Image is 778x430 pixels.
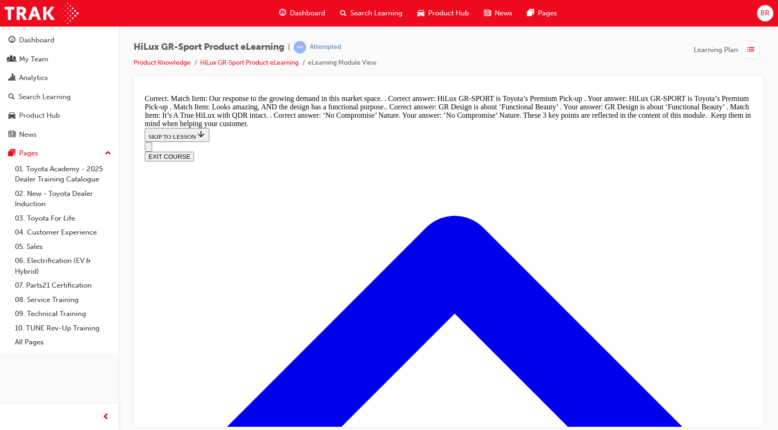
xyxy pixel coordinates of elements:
span: chart-icon [8,74,15,82]
div: Product Hub [19,110,60,121]
a: All Pages [11,335,115,349]
div: My Team [19,54,48,65]
span: Pages [538,8,557,19]
div: Analytics [19,73,48,83]
span: car-icon [417,7,424,19]
div: Search Learning [19,92,71,102]
a: Product Hub [4,107,115,124]
span: HiLux GR-Sport Product eLearning [134,42,284,53]
nav: Navigation menu [4,51,611,71]
a: 07. Parts21 Certification [11,278,115,293]
button: Pages [4,145,115,162]
span: Product Hub [428,8,469,19]
a: 03. Toyota For Life [11,211,115,226]
a: 02. New - Toyota Dealer Induction [11,187,115,211]
span: learningRecordVerb_ATTEMPT-icon [294,41,306,54]
li: eLearning Module View [308,58,376,68]
div: Dashboard [19,35,54,46]
span: people-icon [8,55,15,64]
a: Search Learning [4,88,115,106]
a: search-iconSearch Learning [333,4,410,23]
a: 04. Customer Experience [11,225,115,240]
span: Learning Plan [694,45,738,55]
a: News [4,126,115,143]
div: News [19,129,37,140]
button: Learning Plan [694,41,763,59]
span: News [495,8,512,19]
span: SKIP TO LESSON [7,42,65,49]
a: Analytics [4,69,115,87]
div: Pages [19,148,38,159]
a: car-iconProduct Hub [410,4,476,23]
span: news-icon [8,131,15,139]
span: guage-icon [279,7,286,19]
span: guage-icon [8,36,15,45]
span: pages-icon [8,149,15,158]
button: DashboardMy TeamAnalyticsSearch LearningProduct HubNews [4,30,115,145]
a: 05. Sales [11,240,115,254]
button: EXIT COURSE [4,61,53,71]
span: prev-icon [102,411,109,423]
a: 09. Technical Training [11,307,115,321]
span: pages-icon [527,7,534,19]
a: 08. Service Training [11,293,115,307]
span: BR [760,8,770,19]
a: 06. Electrification (EV & Hybrid) [11,254,115,278]
a: Product Knowledge [134,59,191,67]
a: 01. Toyota Academy - 2025 Dealer Training Catalogue [11,162,115,187]
a: pages-iconPages [520,4,564,23]
div: Correct. Match Item: ​Our response to the growing demand in this market space. . Correct answer: ... [4,4,611,37]
a: My Team [4,51,115,68]
img: Trak [5,3,79,24]
a: news-iconNews [476,4,520,23]
span: up-icon [105,148,111,160]
span: Dashboard [290,8,325,19]
a: Dashboard [4,32,115,49]
button: BR [757,5,773,21]
span: | [288,42,290,53]
span: news-icon [484,7,491,19]
button: Open navigation menu [4,51,11,61]
div: Attempted [310,43,341,52]
a: HiLux GR-Sport Product eLearning [200,59,299,67]
span: Search Learning [350,8,402,19]
a: 10. TUNE Rev-Up Training [11,321,115,336]
span: list-icon [747,44,754,56]
span: search-icon [8,93,15,101]
span: search-icon [340,7,347,19]
button: SKIP TO LESSON [4,37,68,51]
span: car-icon [8,112,15,120]
a: guage-iconDashboard [272,4,333,23]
